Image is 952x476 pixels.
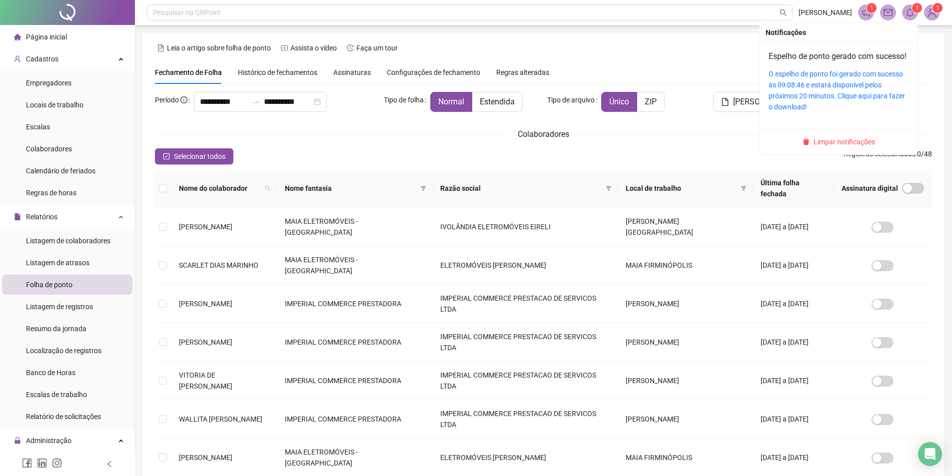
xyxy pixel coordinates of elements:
[618,362,753,400] td: [PERSON_NAME]
[179,415,262,423] span: WALLITA [PERSON_NAME]
[290,44,337,52] span: Assista o vídeo
[333,69,371,76] span: Assinaturas
[741,185,747,191] span: filter
[26,237,110,245] span: Listagem de colaboradores
[263,181,273,196] span: search
[252,98,260,106] span: swap-right
[277,400,432,439] td: IMPERIAL COMMERCE PRESTADORA
[916,4,919,11] span: 1
[906,8,915,17] span: bell
[936,4,940,11] span: 1
[753,208,834,246] td: [DATE] a [DATE]
[867,3,877,13] sup: 1
[26,189,76,197] span: Regras de horas
[844,148,932,164] span: : 0 / 48
[432,246,618,285] td: ELETROMÓVEIS [PERSON_NAME]
[432,362,618,400] td: IMPERIAL COMMERCE PRESTACAO DE SERVICOS LTDA
[518,129,569,139] span: Colaboradores
[26,347,101,355] span: Localização de registros
[238,68,317,76] span: Histórico de fechamentos
[14,437,21,444] span: lock
[645,97,657,106] span: ZIP
[753,246,834,285] td: [DATE] a [DATE]
[432,208,618,246] td: IVOLÂNDIA ELETROMÓVEIS EIRELI
[26,145,72,153] span: Colaboradores
[179,223,232,231] span: [PERSON_NAME]
[277,208,432,246] td: MAIA ELETROMÓVEIS - [GEOGRAPHIC_DATA]
[842,183,898,194] span: Assinatura digital
[753,400,834,439] td: [DATE] a [DATE]
[179,338,232,346] span: [PERSON_NAME]
[799,136,879,148] button: Limpar notificações
[180,96,187,103] span: info-circle
[179,183,261,194] span: Nome do colaborador
[803,138,810,145] span: delete
[26,79,71,87] span: Empregadores
[769,70,905,111] a: O espelho de ponto foi gerado com sucesso às 09:08:46 e estará disponível pelos próximos 20 minut...
[106,461,113,468] span: left
[384,94,424,105] span: Tipo de folha
[925,5,940,20] img: 53634
[753,169,834,208] th: Última folha fechada
[799,7,852,18] span: [PERSON_NAME]
[753,323,834,362] td: [DATE] a [DATE]
[26,391,87,399] span: Escalas de trabalho
[26,167,95,175] span: Calendário de feriados
[418,181,428,196] span: filter
[609,97,629,106] span: Único
[26,437,71,445] span: Administração
[26,123,50,131] span: Escalas
[167,44,271,52] span: Leia o artigo sobre folha de ponto
[496,69,549,76] span: Regras alteradas
[606,185,612,191] span: filter
[480,97,515,106] span: Estendida
[438,97,464,106] span: Normal
[174,151,225,162] span: Selecionar todos
[26,369,75,377] span: Banco de Horas
[277,323,432,362] td: IMPERIAL COMMERCE PRESTADORA
[26,281,72,289] span: Folha de ponto
[618,208,753,246] td: [PERSON_NAME][GEOGRAPHIC_DATA]
[179,300,232,308] span: [PERSON_NAME]
[918,442,942,466] div: Open Intercom Messenger
[14,213,21,220] span: file
[432,285,618,323] td: IMPERIAL COMMERCE PRESTACAO DE SERVICOS LTDA
[604,181,614,196] span: filter
[26,303,93,311] span: Listagem de registros
[753,285,834,323] td: [DATE] a [DATE]
[14,55,21,62] span: user-add
[157,44,164,51] span: file-text
[26,259,89,267] span: Listagem de atrasos
[780,9,787,16] span: search
[26,33,67,41] span: Página inicial
[618,323,753,362] td: [PERSON_NAME]
[618,285,753,323] td: [PERSON_NAME]
[26,213,57,221] span: Relatórios
[933,3,943,13] sup: Atualize o seu contato no menu Meus Dados
[277,246,432,285] td: MAIA ELETROMÓVEIS - [GEOGRAPHIC_DATA]
[618,246,753,285] td: MAIA FIRMINÓPOLIS
[26,413,101,421] span: Relatório de solicitações
[26,55,58,63] span: Cadastros
[753,362,834,400] td: [DATE] a [DATE]
[14,33,21,40] span: home
[281,44,288,51] span: youtube
[26,325,86,333] span: Resumo da jornada
[155,148,233,164] button: Selecionar todos
[179,261,258,269] span: SCARLET DIAS MARINHO
[862,8,871,17] span: notification
[265,185,271,191] span: search
[739,181,749,196] span: filter
[285,183,416,194] span: Nome fantasia
[252,98,260,106] span: to
[155,68,222,76] span: Fechamento de Folha
[547,94,595,105] span: Tipo de arquivo
[618,400,753,439] td: [PERSON_NAME]
[432,323,618,362] td: IMPERIAL COMMERCE PRESTACAO DE SERVICOS LTDA
[356,44,398,52] span: Faça um tour
[626,183,737,194] span: Local de trabalho
[814,136,875,147] span: Limpar notificações
[277,285,432,323] td: IMPERIAL COMMERCE PRESTADORA
[22,458,32,468] span: facebook
[420,185,426,191] span: filter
